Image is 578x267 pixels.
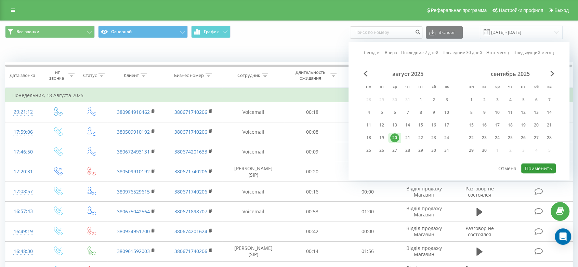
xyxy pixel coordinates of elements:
[403,121,412,130] div: 14
[401,50,438,56] a: Последние 7 дней
[362,145,375,156] div: пн 25 авг. 2025 г.
[414,133,427,143] div: пт 22 авг. 2025 г.
[401,120,414,130] div: чт 14 авг. 2025 г.
[364,70,368,77] span: Previous Month
[478,145,491,156] div: вт 30 сент. 2025 г.
[493,133,502,142] div: 24
[285,182,340,202] td: 00:16
[427,145,440,156] div: сб 30 авг. 2025 г.
[543,120,556,130] div: вс 21 сент. 2025 г.
[12,205,34,218] div: 16:57:43
[545,95,554,104] div: 7
[532,95,541,104] div: 6
[429,133,438,142] div: 23
[285,162,340,182] td: 00:20
[519,121,528,130] div: 19
[543,95,556,105] div: вс 7 сент. 2025 г.
[545,121,554,130] div: 21
[83,72,97,78] div: Статус
[467,121,476,130] div: 15
[466,82,476,92] abbr: понедельник
[390,82,400,92] abbr: среда
[493,95,502,104] div: 3
[480,95,489,104] div: 2
[416,95,425,104] div: 1
[285,102,340,122] td: 00:18
[12,185,34,198] div: 17:08:57
[416,121,425,130] div: 15
[174,188,207,195] a: 380671740206
[517,120,530,130] div: пт 19 сент. 2025 г.
[506,133,515,142] div: 25
[350,26,422,39] input: Поиск по номеру
[519,108,528,117] div: 12
[442,133,451,142] div: 24
[388,120,401,130] div: ср 13 авг. 2025 г.
[504,133,517,143] div: чт 25 сент. 2025 г.
[340,162,395,182] td: 00:00
[174,129,207,135] a: 380671740206
[506,121,515,130] div: 18
[491,95,504,105] div: ср 3 сент. 2025 г.
[480,121,489,130] div: 16
[493,108,502,117] div: 10
[377,146,386,155] div: 26
[117,248,150,254] a: 380961592003
[12,165,34,178] div: 17:20:31
[550,70,554,77] span: Next Month
[10,72,35,78] div: Дата звонка
[532,121,541,130] div: 20
[16,29,39,35] span: Все звонки
[385,50,397,56] a: Вчера
[12,145,34,159] div: 17:46:50
[390,146,399,155] div: 27
[465,133,478,143] div: пн 22 сент. 2025 г.
[440,95,453,105] div: вс 3 авг. 2025 г.
[530,120,543,130] div: сб 20 сент. 2025 г.
[362,133,375,143] div: пн 18 авг. 2025 г.
[364,146,373,155] div: 25
[347,69,384,81] div: Длительность разговора
[480,133,489,142] div: 23
[403,108,412,117] div: 7
[340,202,395,222] td: 01:00
[543,133,556,143] div: вс 28 сент. 2025 г.
[519,95,528,104] div: 5
[416,146,425,155] div: 29
[377,108,386,117] div: 5
[427,120,440,130] div: сб 16 авг. 2025 г.
[429,121,438,130] div: 16
[532,133,541,142] div: 27
[375,145,388,156] div: вт 26 авг. 2025 г.
[390,133,399,142] div: 20
[440,145,453,156] div: вс 31 авг. 2025 г.
[222,142,284,162] td: Voicemail
[222,182,284,202] td: Voicemail
[117,148,150,155] a: 380672493131
[427,95,440,105] div: сб 2 авг. 2025 г.
[362,70,453,77] div: август 2025
[174,248,207,254] a: 380671740206
[285,222,340,241] td: 00:42
[237,72,260,78] div: Сотрудник
[440,120,453,130] div: вс 17 авг. 2025 г.
[478,107,491,118] div: вт 9 сент. 2025 г.
[222,241,284,261] td: [PERSON_NAME] (SIP)
[442,82,452,92] abbr: воскресенье
[467,108,476,117] div: 8
[401,107,414,118] div: чт 7 авг. 2025 г.
[174,72,204,78] div: Бизнес номер
[416,133,425,142] div: 22
[479,82,489,92] abbr: вторник
[174,148,207,155] a: 380674201633
[340,182,395,202] td: 00:00
[467,146,476,155] div: 29
[429,82,439,92] abbr: суббота
[5,26,95,38] button: Все звонки
[495,163,520,173] button: Отмена
[506,108,515,117] div: 11
[117,129,150,135] a: 380509910192
[98,26,188,38] button: Основной
[544,82,554,92] abbr: воскресенье
[395,222,453,241] td: Відділ продажу Магазин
